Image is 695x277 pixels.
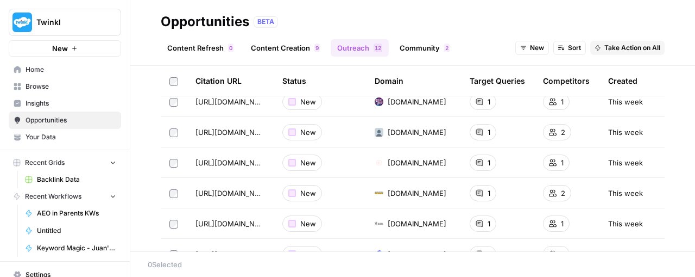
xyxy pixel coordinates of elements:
[388,188,446,199] span: [DOMAIN_NAME]
[608,249,643,260] span: This week
[195,127,265,138] span: [URL][DOMAIN_NAME][DOMAIN_NAME].
[161,13,249,30] div: Opportunities
[315,44,319,52] span: 9
[375,189,383,198] img: jdfz9734w5yuzkb4vndd9t0sl3fc
[195,218,265,229] span: [URL][DOMAIN_NAME]..
[282,66,306,96] div: Status
[608,188,643,199] span: This week
[608,157,643,168] span: This week
[12,13,32,32] img: Twinkl Logo
[515,41,549,55] button: New
[314,44,320,52] div: 9
[530,43,544,53] span: New
[9,61,121,78] a: Home
[20,171,121,188] a: Backlink Data
[488,96,490,107] span: 1
[195,66,265,96] div: Citation URL
[36,17,102,28] span: Twinkl
[543,66,590,96] div: Competitors
[20,239,121,257] a: Keyword Magic - Juan's Test
[375,128,383,137] img: pkeh69mecbc5f2neqpspnrzcsv8i
[20,205,121,222] a: AEO in Parents KWs
[52,43,68,54] span: New
[374,44,382,52] div: 12
[553,41,586,55] button: Sort
[488,188,490,199] span: 1
[561,249,564,260] span: 1
[375,66,403,96] div: Domain
[300,96,316,107] span: New
[444,44,450,52] div: 2
[229,44,232,52] span: 0
[195,96,265,107] span: [URL][DOMAIN_NAME]
[608,218,643,229] span: This week
[300,249,316,260] span: New
[195,249,265,260] span: [URL][DOMAIN_NAME]
[25,192,81,201] span: Recent Workflows
[388,249,446,260] span: [DOMAIN_NAME]
[9,95,121,112] a: Insights
[608,96,643,107] span: This week
[9,112,121,129] a: Opportunities
[244,39,326,57] a: Content Creation9
[561,188,565,199] span: 2
[375,97,383,106] img: rj7tjtekvvadozr5ich39pybftmg
[393,39,456,57] a: Community2
[9,78,121,95] a: Browse
[608,127,643,138] span: This week
[26,65,116,75] span: Home
[561,127,565,138] span: 2
[228,44,233,52] div: 0
[37,243,116,253] span: Keyword Magic - Juan's Test
[9,188,121,205] button: Recent Workflows
[561,157,564,168] span: 1
[488,218,490,229] span: 1
[331,39,389,57] a: Outreach12
[388,127,446,138] span: [DOMAIN_NAME]
[9,40,121,57] button: New
[445,44,448,52] span: 2
[148,259,678,270] div: 0 Selected
[375,44,378,52] span: 1
[37,208,116,218] span: AEO in Parents KWs
[195,188,265,199] span: [URL][DOMAIN_NAME]
[9,155,121,171] button: Recent Grids
[37,226,116,236] span: Untitled
[561,218,564,229] span: 1
[561,96,564,107] span: 1
[25,158,65,168] span: Recent Grids
[20,222,121,239] a: Untitled
[375,158,383,167] img: f6p8513l2wzpc104orxkrxhpyby7
[378,44,381,52] span: 2
[26,99,116,108] span: Insights
[388,157,446,168] span: [DOMAIN_NAME]
[300,218,316,229] span: New
[26,82,116,91] span: Browse
[608,66,637,96] div: Created
[604,43,660,53] span: Take Action on All
[9,128,121,146] a: Your Data
[388,96,446,107] span: [DOMAIN_NAME]
[300,127,316,138] span: New
[26,132,116,142] span: Your Data
[300,157,316,168] span: New
[488,157,490,168] span: 1
[470,66,525,96] div: Target Queries
[300,188,316,199] span: New
[488,249,490,260] span: 1
[568,43,581,53] span: Sort
[488,127,490,138] span: 1
[26,115,116,125] span: Opportunities
[375,219,383,228] img: pi9wric2m73g3aacf7g0kqvtbiew
[37,175,116,184] span: Backlink Data
[590,41,665,55] button: Take Action on All
[195,157,265,168] span: [URL][DOMAIN_NAME]
[161,39,240,57] a: Content Refresh0
[388,218,446,229] span: [DOMAIN_NAME]
[254,16,278,27] div: BETA
[9,9,121,36] button: Workspace: Twinkl
[375,250,383,258] img: zpu8nr724wwsmfw00ausb4w79add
